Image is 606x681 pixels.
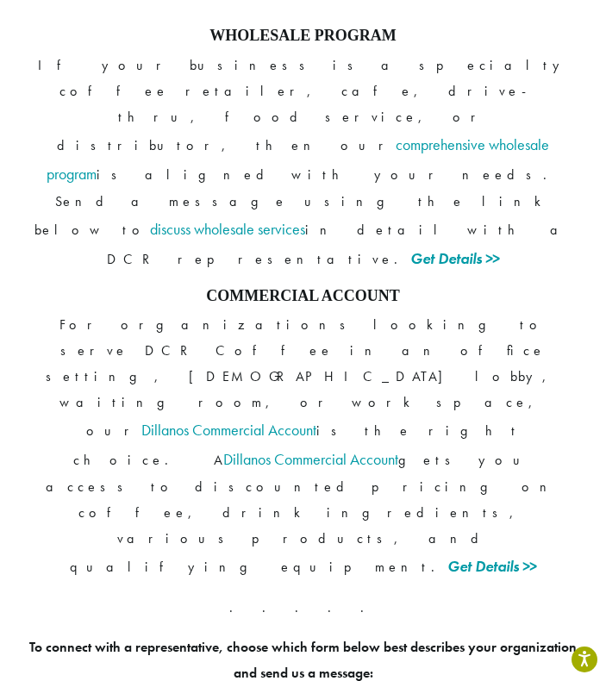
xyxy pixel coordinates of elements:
[26,53,580,273] p: If your business is a specialty coffee retailer, cafe, drive-thru, food service, or distributor, ...
[447,556,536,576] a: Get Details >>
[223,449,398,469] a: Dillanos Commercial Account
[26,595,580,621] p: . . . . .
[150,219,305,239] a: discuss wholesale services
[26,287,580,306] h4: COMMERCIAL ACCOUNT
[47,134,549,184] a: comprehensive wholesale program
[410,248,499,268] a: Get Details >>
[141,420,316,440] a: Dillanos Commercial Account
[26,27,580,46] h4: WHOLESALE PROGRAM
[26,312,580,581] p: For organizations looking to serve DCR Coffee in an office setting, [DEMOGRAPHIC_DATA] lobby, wai...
